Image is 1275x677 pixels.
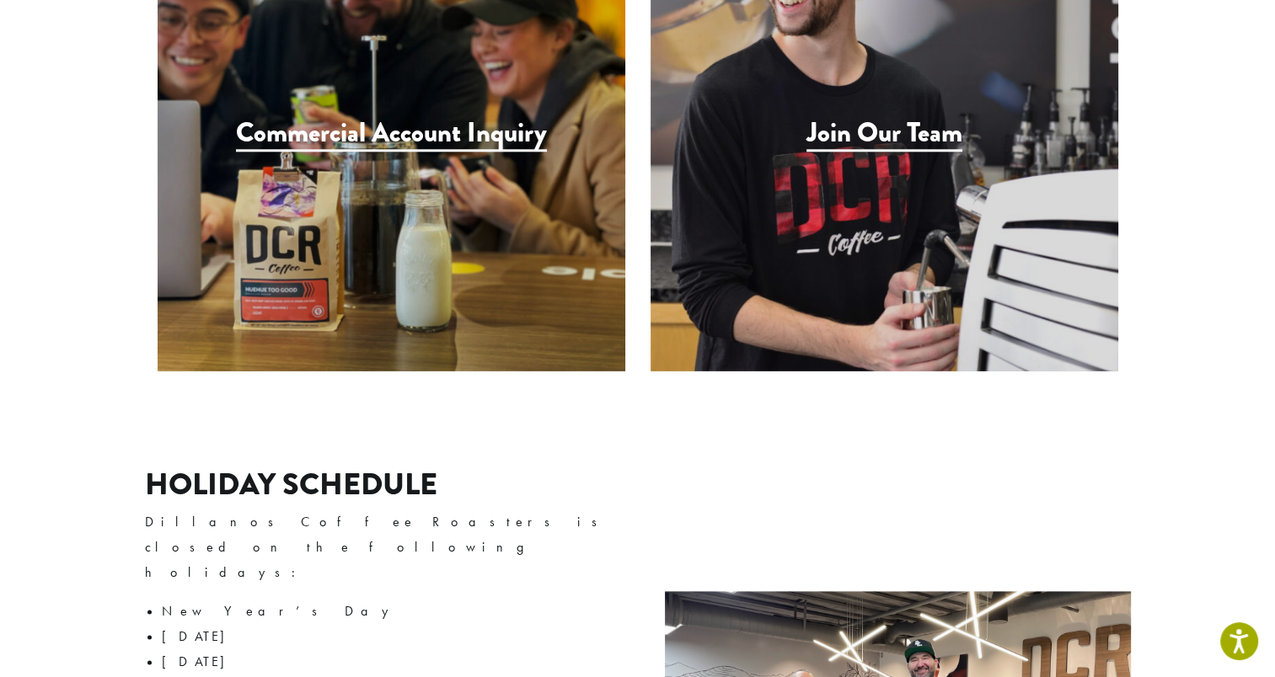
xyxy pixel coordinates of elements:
[145,466,624,503] h2: Holiday Schedule
[162,624,624,649] li: [DATE]
[162,599,624,624] li: New Year’s Day
[162,649,624,674] li: [DATE]
[236,117,547,152] h3: Commercial Account Inquiry
[806,117,962,152] h3: Join Our Team
[145,509,624,585] p: Dillanos Coffee Roasters is closed on the following holidays:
